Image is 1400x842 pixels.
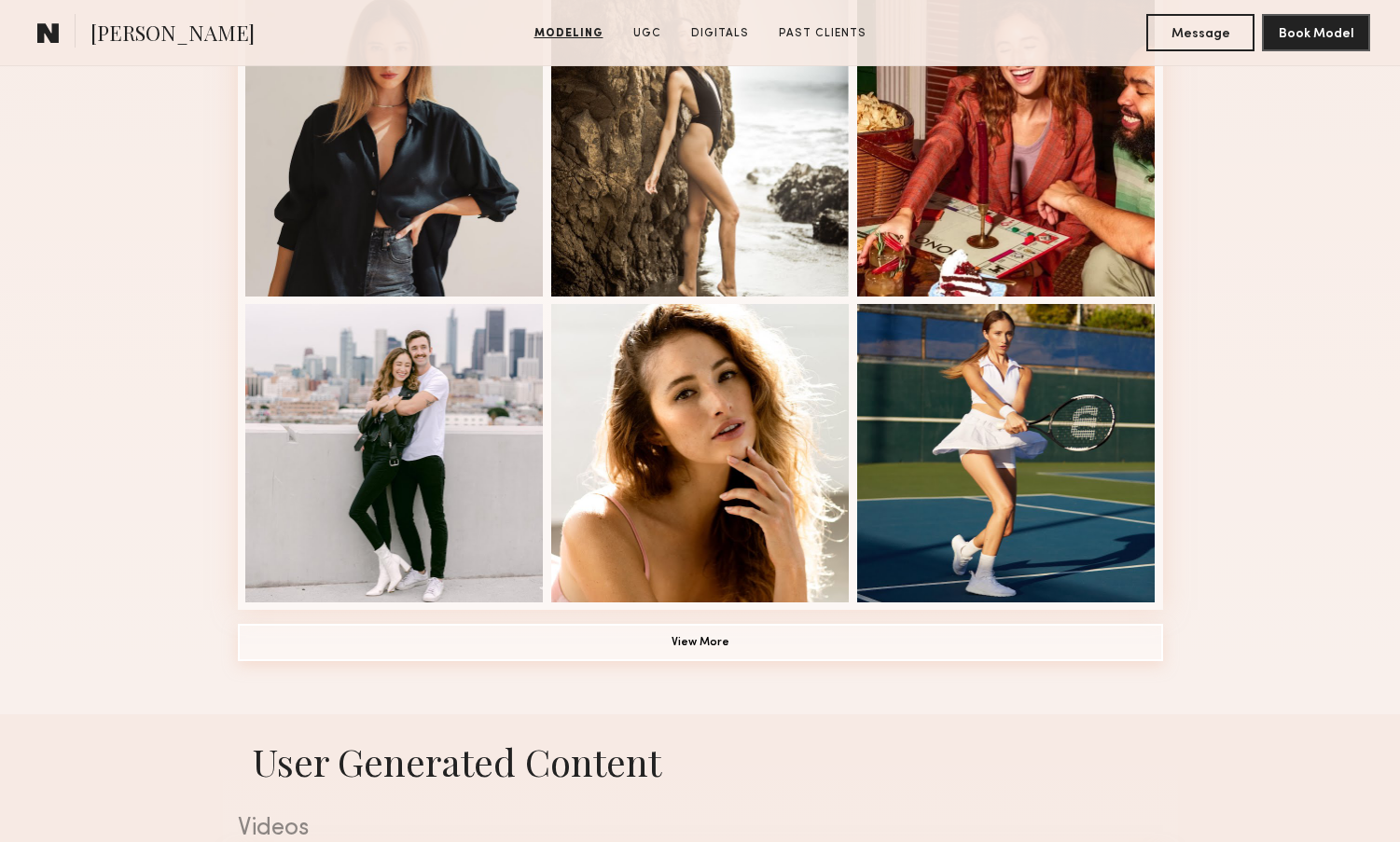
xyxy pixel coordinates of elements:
[90,19,255,51] span: [PERSON_NAME]
[238,817,1163,841] div: Videos
[684,25,756,42] a: Digitals
[1146,14,1254,51] button: Message
[1262,24,1370,40] a: Book Model
[771,25,874,42] a: Past Clients
[223,737,1178,786] h1: User Generated Content
[527,25,611,42] a: Modeling
[1262,14,1370,51] button: Book Model
[238,624,1163,661] button: View More
[626,25,669,42] a: UGC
